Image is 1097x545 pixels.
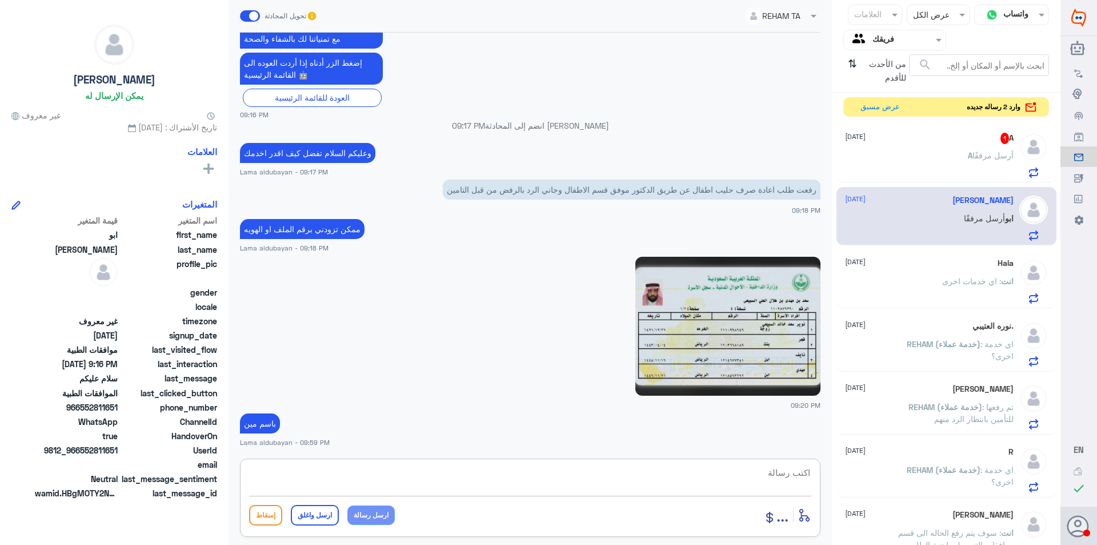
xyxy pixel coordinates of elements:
span: REHAM (خدمة عملاء) [907,465,980,475]
button: EN [1074,444,1084,456]
span: وارد 2 رساله جديده [967,102,1020,112]
img: yourTeam.svg [852,31,870,49]
p: 13/8/2025, 9:16 PM [240,53,383,85]
span: أرسل مرفقًا [964,213,1005,223]
span: 0 [35,473,118,485]
span: [DATE] [845,132,866,142]
img: defaultAdmin.png [1019,196,1048,224]
h5: ابو نايف [952,196,1014,205]
span: locale [120,301,217,313]
span: 09:18 PM [792,206,820,214]
span: تحويل المحادثة [265,11,306,21]
span: قيمة المتغير [35,214,118,226]
span: : اي خدمة اخرى؟ [980,339,1014,361]
span: REHAM (خدمة عملاء) [908,402,982,412]
span: last_interaction [120,358,217,370]
span: تاريخ الأشتراك : [DATE] [11,121,217,133]
span: Lama aldubayan - 09:17 PM [240,167,328,177]
span: A [968,150,972,160]
span: [DATE] [845,320,866,330]
span: Lama aldubayan - 09:59 PM [240,437,330,447]
h5: Hossam Eljbaly [952,510,1014,520]
p: 13/8/2025, 9:17 PM [240,143,375,163]
span: سلام عليكم [35,372,118,384]
span: wamid.HBgMOTY2NTUyODExNjUxFQIAEhgUM0ExQjREQTI1QTlGNzY3MTYwQUQA [35,487,118,499]
span: null [35,459,118,471]
h6: المتغيرات [182,199,217,209]
span: last_clicked_button [120,387,217,399]
span: 9812_966552811651 [35,444,118,456]
span: first_name [120,229,217,241]
span: ChannelId [120,416,217,428]
img: defaultAdmin.png [1019,258,1048,287]
span: 09:16 PM [240,110,269,120]
img: whatsapp.png [983,6,1000,23]
h6: العلامات [187,146,217,157]
img: defaultAdmin.png [1019,321,1048,350]
img: 779910824387379.jpg [635,257,820,396]
span: ابو [35,229,118,241]
span: last_name [120,244,217,256]
div: العلامات [852,8,882,23]
span: من الأحدث للأقدم [861,54,909,87]
span: نايف [35,244,118,256]
span: [DATE] [845,383,866,393]
span: UserId [120,444,217,456]
span: HandoverOn [120,430,217,442]
span: : اي خدمات اخرى [942,276,1001,286]
img: defaultAdmin.png [1019,510,1048,539]
span: : اي خدمة اخرى؟ [980,465,1014,487]
span: signup_date [120,329,217,341]
span: profile_pic [120,258,217,284]
span: email [120,459,217,471]
span: REHAM (خدمة عملاء) [907,339,980,349]
span: 966552811651 [35,401,118,413]
button: عرض مسبق [855,98,904,117]
button: إسقاط [249,505,282,526]
span: غير معروف [35,315,118,327]
span: 2025-08-13T18:15:35.784Z [35,329,118,341]
span: [DATE] [845,445,866,456]
span: ... [776,504,788,525]
span: Lama aldubayan - 09:18 PM [240,243,329,253]
span: [DATE] [845,508,866,519]
span: null [35,287,118,299]
p: [PERSON_NAME] انضم إلى المحادثة [240,120,820,132]
button: search [918,55,932,74]
span: search [918,58,932,71]
img: defaultAdmin.png [1019,384,1048,413]
i: ⇅ [848,54,857,83]
span: ابو [1005,213,1014,223]
input: ابحث بالإسم أو المكان أو إلخ.. [910,55,1048,75]
span: انت [1001,528,1014,538]
p: 13/8/2025, 9:59 PM [240,413,280,433]
h5: .نوره العتيبي [972,321,1014,331]
span: phone_number [120,401,217,413]
h5: Ibrahim A Abdalla [952,384,1014,394]
span: 1 [1000,133,1009,144]
span: 09:17 PM [452,121,485,130]
span: 2025-08-13T18:16:38.611Z [35,358,118,370]
span: null [35,301,118,313]
h5: [PERSON_NAME] [73,73,155,86]
img: defaultAdmin.png [1019,133,1048,161]
p: 13/8/2025, 9:18 PM [240,219,365,239]
div: العودة للقائمة الرئيسية [243,89,382,106]
img: defaultAdmin.png [95,25,134,64]
span: انت [1001,276,1014,286]
span: true [35,430,118,442]
span: last_message [120,372,217,384]
span: موافقات الطبية [35,344,118,356]
span: gender [120,287,217,299]
span: الموافقات الطبية [35,387,118,399]
h5: R [1008,447,1014,457]
h5: Hala [998,258,1014,268]
h6: يمكن الإرسال له [85,90,143,101]
i: check [1072,482,1086,495]
button: ارسل واغلق [291,505,339,526]
img: Widebot Logo [1071,9,1086,27]
p: 13/8/2025, 9:18 PM [443,180,820,200]
span: timezone [120,315,217,327]
span: [DATE] [845,257,866,267]
span: last_message_id [120,487,217,499]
